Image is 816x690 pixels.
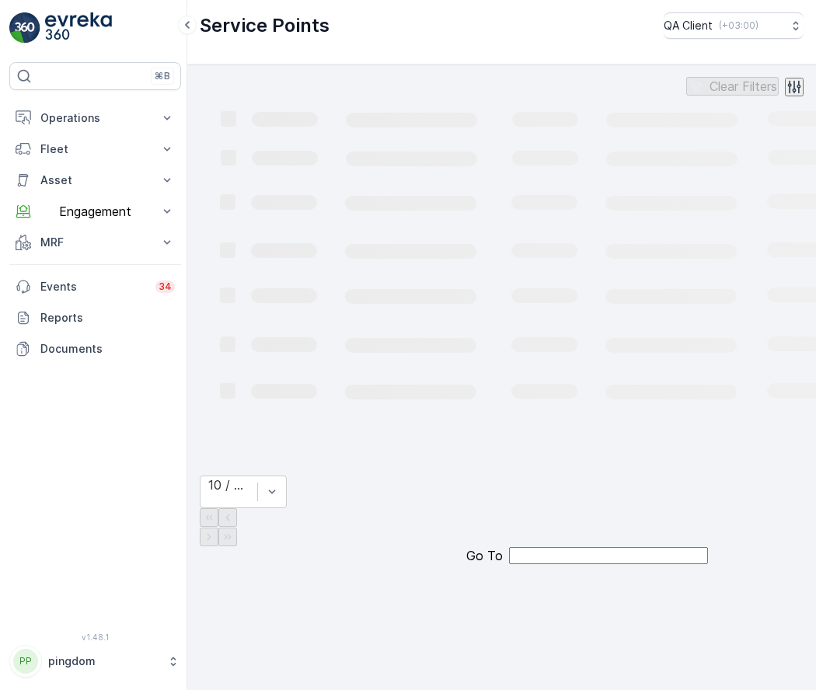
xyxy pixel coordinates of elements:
button: Engagement [9,196,181,227]
p: QA Client [664,18,713,33]
p: Fleet [40,141,150,157]
a: Events34 [9,271,181,302]
button: MRF [9,227,181,258]
button: QA Client(+03:00) [664,12,804,39]
p: MRF [40,235,150,250]
button: Clear Filters [686,77,779,96]
button: Operations [9,103,181,134]
p: Events [40,279,146,294]
p: Operations [40,110,150,126]
span: v 1.48.1 [9,632,181,642]
p: 34 [159,281,172,293]
p: pingdom [48,653,159,669]
a: Documents [9,333,181,364]
p: ⌘B [155,70,170,82]
span: Go To [466,549,503,563]
a: Reports [9,302,181,333]
button: Fleet [9,134,181,165]
p: Engagement [40,204,150,218]
img: logo [9,12,40,44]
button: PPpingdom [9,645,181,678]
p: Documents [40,341,175,357]
p: Service Points [200,13,330,38]
button: Asset [9,165,181,196]
p: Clear Filters [710,79,777,93]
p: Reports [40,310,175,326]
div: PP [13,649,38,674]
div: 10 / Page [208,478,249,492]
p: Asset [40,172,150,188]
p: ( +03:00 ) [719,19,758,32]
img: logo_light-DOdMpM7g.png [45,12,112,44]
